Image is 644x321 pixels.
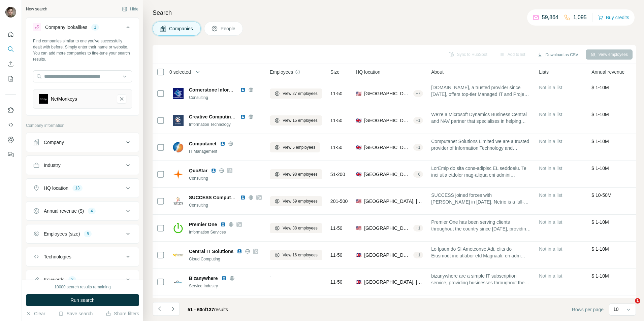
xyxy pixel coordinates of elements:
[26,249,139,265] button: Technologies
[283,252,318,258] span: View 16 employees
[283,91,318,97] span: View 27 employees
[5,7,16,17] img: Avatar
[173,223,184,234] img: Logo of Premier One
[539,112,562,117] span: Not in a list
[206,307,214,312] span: 137
[153,302,166,316] button: Navigate to previous page
[598,13,629,22] button: Buy credits
[189,256,262,262] div: Cloud Computing
[364,252,410,258] span: [GEOGRAPHIC_DATA], [GEOGRAPHIC_DATA], [GEOGRAPHIC_DATA]
[591,112,609,117] span: $ 1-10M
[189,140,217,147] span: Computanet
[173,169,184,180] img: Logo of QuoStar
[364,279,423,285] span: [GEOGRAPHIC_DATA], [GEOGRAPHIC_DATA], [GEOGRAPHIC_DATA]
[356,279,361,285] span: 🇬🇧
[283,225,318,231] span: View 38 employees
[431,165,531,178] span: LorEmip do sita cons-adipisc EL seddoeiu. Te inci utla etdolor mag-aliqua eni admini veniamquis n...
[330,144,343,151] span: 11-50
[572,306,604,313] span: Rows per page
[240,195,246,200] img: LinkedIn logo
[5,28,16,40] button: Quick start
[364,90,410,97] span: [GEOGRAPHIC_DATA], [US_STATE]
[5,104,16,116] button: Use Surfe on LinkedIn
[431,219,531,232] span: Premier One has been serving clients throughout the country since [DATE], providing IT Support su...
[364,225,410,231] span: [GEOGRAPHIC_DATA], [US_STATE]
[44,253,71,260] div: Technologies
[169,25,194,32] span: Companies
[189,221,217,228] span: Premier One
[283,144,315,150] span: View 5 employees
[173,88,184,99] img: Logo of Cornerstone Information Technologies
[26,272,139,288] button: Keywords2
[173,196,184,207] img: Logo of SUCCESS Computer Consulting
[591,69,624,75] span: Annual revenue
[356,225,361,231] span: 🇺🇸
[356,252,361,258] span: 🇬🇧
[189,121,262,128] div: Information Technology
[270,273,271,279] span: -
[39,94,48,104] img: NetMonkeys-logo
[189,195,261,200] span: SUCCESS Computer Consulting
[364,117,410,124] span: [GEOGRAPHIC_DATA], [GEOGRAPHIC_DATA]|Southern|[GEOGRAPHIC_DATA] (SL)|[GEOGRAPHIC_DATA]
[91,24,99,30] div: 1
[270,88,322,99] button: View 27 employees
[211,168,216,173] img: LinkedIn logo
[431,273,531,286] span: bizanywhere are a simple IT subscription service, providing businesses throughout the [GEOGRAPHIC...
[44,276,64,283] div: Keywords
[533,50,583,60] button: Download as CSV
[591,273,609,279] span: $ 1-10M
[270,69,293,75] span: Employees
[270,169,322,179] button: View 98 employees
[220,222,226,227] img: LinkedIn logo
[70,297,95,304] span: Run search
[270,196,322,206] button: View 59 employees
[635,298,640,304] span: 1
[539,273,562,279] span: Not in a list
[413,144,423,150] div: + 1
[58,310,93,317] button: Save search
[431,69,444,75] span: About
[539,246,562,252] span: Not in a list
[356,171,361,178] span: 🇬🇧
[26,310,45,317] button: Clear
[330,198,348,205] span: 201-500
[44,139,64,146] div: Company
[356,198,361,205] span: 🇺🇸
[189,114,257,119] span: Creative Computing Solutions
[413,171,423,177] div: + 6
[26,134,139,150] button: Company
[173,142,184,153] img: Logo of Computanet
[270,115,322,126] button: View 15 employees
[44,230,80,237] div: Employees (size)
[539,139,562,144] span: Not in a list
[189,275,218,282] span: Bizanywhere
[68,277,76,283] div: 2
[189,175,262,181] div: Consulting
[189,95,262,101] div: Consulting
[5,119,16,131] button: Use Surfe API
[173,250,184,260] img: Logo of Central IT Solutions
[5,43,16,55] button: Search
[356,69,380,75] span: HQ location
[189,87,276,93] span: Cornerstone Information Technologies
[270,250,322,260] button: View 16 employees
[413,252,423,258] div: + 1
[117,94,126,104] button: NetMonkeys-remove-button
[591,192,611,198] span: $ 10-50M
[539,85,562,90] span: Not in a list
[33,38,132,62] div: Find companies similar to one you've successfully dealt with before. Simply enter their name or w...
[5,73,16,85] button: My lists
[188,307,228,312] span: results
[621,298,637,314] iframe: Intercom live chat
[270,142,320,152] button: View 5 employees
[240,114,246,119] img: LinkedIn logo
[189,248,233,255] span: Central IT Solutions
[220,141,225,146] img: LinkedIn logo
[240,87,246,93] img: LinkedIn logo
[613,306,619,313] p: 10
[431,84,531,98] span: [DOMAIN_NAME], a trusted provider since [DATE], offers top-tier Managed IT and Project Services, ...
[106,310,139,317] button: Share filters
[591,219,609,225] span: $ 1-10M
[330,69,340,75] span: Size
[364,171,410,178] span: [GEOGRAPHIC_DATA], [GEOGRAPHIC_DATA], [GEOGRAPHIC_DATA], [GEOGRAPHIC_DATA] and [GEOGRAPHIC_DATA],...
